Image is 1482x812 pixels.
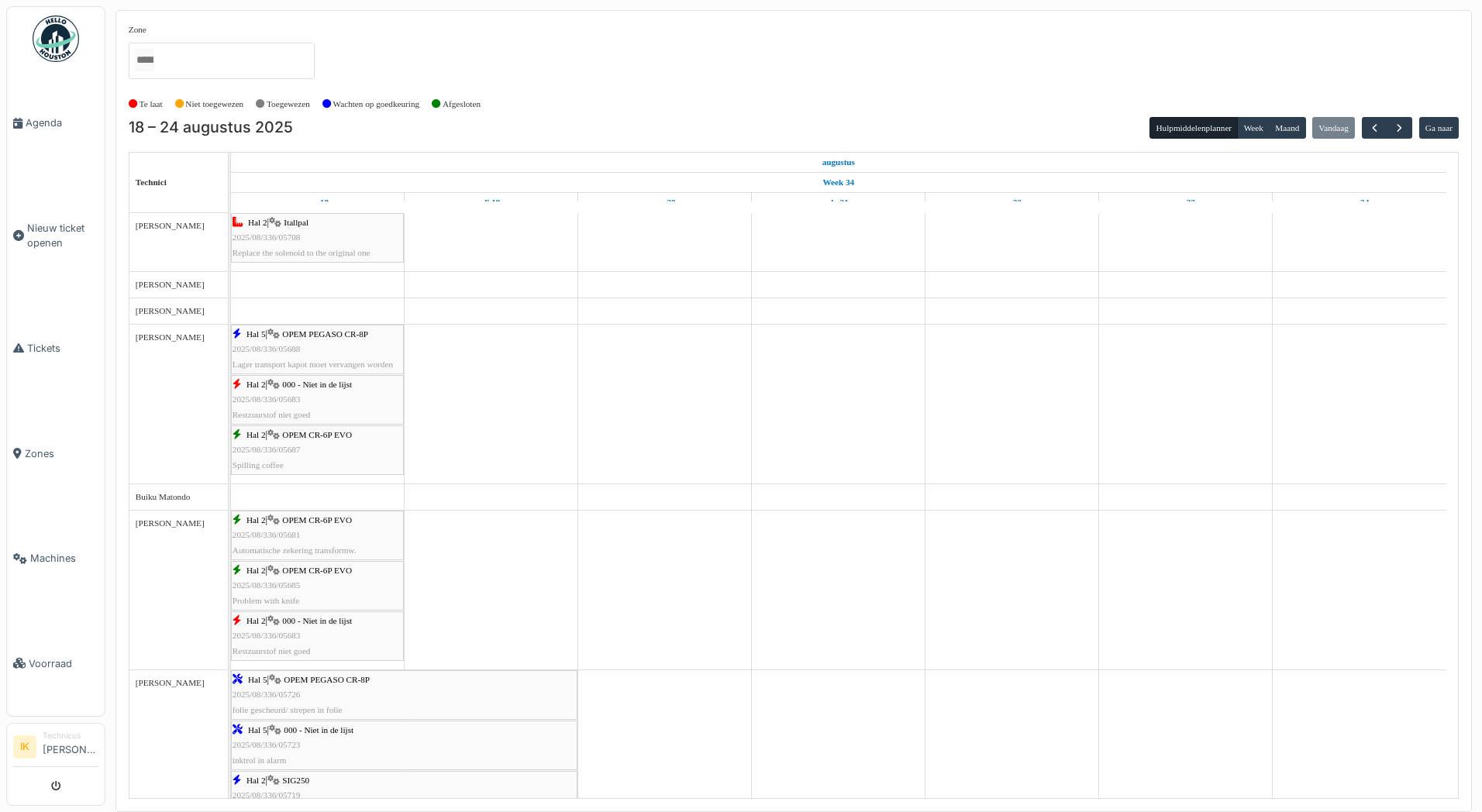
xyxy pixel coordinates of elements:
a: Tickets [7,296,105,401]
span: Technici [136,177,167,187]
span: Voorraad [29,656,98,671]
span: Automatische zekering transformw. [233,545,357,555]
span: 2025/08/336/05685 [233,580,301,590]
button: Vorige [1362,117,1387,139]
span: Replace the solenoid to the original one [233,248,370,257]
a: 23 augustus 2025 [1173,193,1200,212]
button: Volgende [1387,117,1412,139]
span: OPEM CR-6P EVO [282,515,352,525]
a: 21 augustus 2025 [825,193,853,212]
span: [PERSON_NAME] [136,518,205,528]
span: Restzuurstof niet goed [233,646,311,655]
h2: 18 – 24 augustus 2025 [129,119,293,137]
a: IK Technicus[PERSON_NAME] [13,730,98,767]
div: | [233,723,576,768]
span: [PERSON_NAME] [136,678,205,687]
a: Agenda [7,71,105,176]
span: Problem with knife [233,596,299,605]
span: Hal 2 [246,566,266,575]
span: 000 - Niet in de lijst [282,616,352,625]
span: OPEM PEGASO CR-8P [282,329,368,339]
input: Alles [135,49,153,71]
button: Vandaag [1312,117,1355,139]
button: Maand [1269,117,1306,139]
a: 18 augustus 2025 [819,153,859,172]
li: [PERSON_NAME] [43,730,98,763]
label: Zone [129,23,146,36]
span: Spilling coffee [233,460,284,470]
label: Te laat [140,98,163,111]
span: 2025/08/336/05683 [233,631,301,640]
a: Nieuw ticket openen [7,176,105,296]
div: Technicus [43,730,98,741]
a: Week 34 [819,173,858,192]
button: Ga naar [1419,117,1460,139]
div: | [233,563,402,608]
span: Restzuurstof niet goed [233,410,311,419]
label: Toegewezen [267,98,310,111]
div: | [233,513,402,558]
span: Lager transport kapot moet vervangen worden [233,360,393,369]
span: folie gescheurd/ strepen in folie [233,705,343,714]
span: Machines [30,551,98,566]
span: Hal 2 [246,616,266,625]
span: 2025/08/336/05687 [233,445,301,454]
img: Badge_color-CXgf-gQk.svg [33,15,79,62]
span: Hal 5 [248,675,267,684]
span: Nieuw ticket openen [27,221,98,250]
li: IK [13,735,36,759]
a: Zones [7,401,105,506]
label: Niet toegewezen [185,98,243,111]
span: Agenda [26,115,98,130]
span: [PERSON_NAME] [136,221,205,230]
span: 000 - Niet in de lijst [284,725,353,735]
span: 2025/08/336/05683 [233,394,301,404]
span: OPEM PEGASO CR-8P [284,675,370,684]
span: inktrol in alarm [233,755,287,765]
span: 2025/08/336/05723 [233,740,301,749]
span: OPEM CR-6P EVO [282,430,352,439]
button: Hulpmiddelenplanner [1149,117,1238,139]
span: Hal 5 [248,725,267,735]
span: Buiku Matondo [136,492,191,501]
a: 20 augustus 2025 [650,193,680,212]
label: Wachten op goedkeuring [333,98,420,111]
span: 2025/08/336/05688 [233,344,301,353]
span: 2025/08/336/05681 [233,530,301,539]
div: | [233,673,576,717]
span: [PERSON_NAME] [136,280,205,289]
div: | [233,377,402,422]
span: 2025/08/336/05719 [233,790,301,800]
span: 000 - Niet in de lijst [282,380,352,389]
span: 2025/08/336/05726 [233,690,301,699]
span: Tickets [27,341,98,356]
div: | [233,327,402,372]
div: | [233,614,402,659]
label: Afgesloten [443,98,481,111]
span: OPEM CR-6P EVO [282,566,352,575]
a: 24 augustus 2025 [1346,193,1373,212]
button: Week [1237,117,1270,139]
span: [PERSON_NAME] [136,332,205,342]
a: 22 augustus 2025 [999,193,1025,212]
div: | [233,428,402,473]
div: | [233,215,402,260]
span: [PERSON_NAME] [136,306,205,315]
span: Hal 5 [246,329,266,339]
a: 18 augustus 2025 [302,193,333,212]
span: Zones [25,446,98,461]
span: Hal 2 [246,515,266,525]
span: Hal 2 [246,776,266,785]
a: Machines [7,506,105,611]
span: Hal 2 [248,218,267,227]
span: SIG250 [282,776,309,785]
span: Hal 2 [246,380,266,389]
span: Itallpal [284,218,308,227]
a: 19 augustus 2025 [478,193,504,212]
span: 2025/08/336/05708 [233,232,301,242]
span: Hal 2 [246,430,266,439]
a: Voorraad [7,611,105,717]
